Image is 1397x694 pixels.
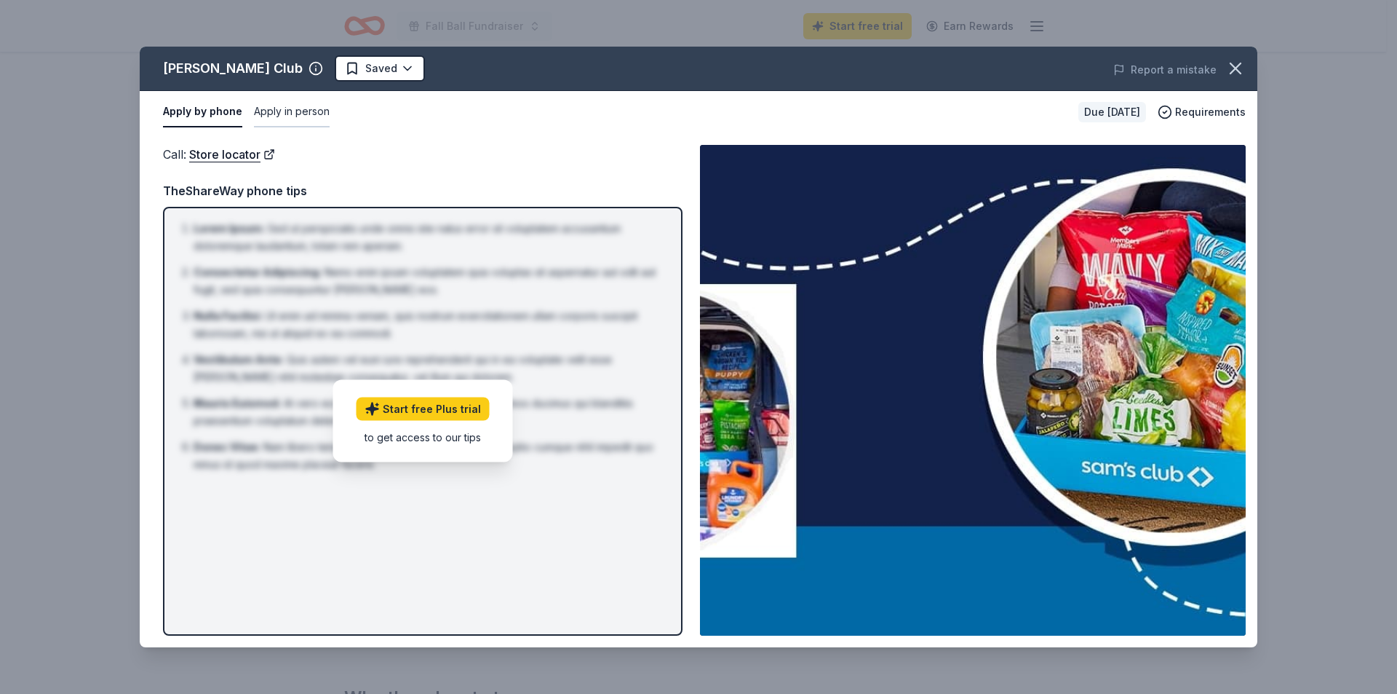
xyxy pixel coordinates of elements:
span: Mauris Euismod : [194,397,281,409]
li: At vero eos et accusamus et iusto odio dignissimos ducimus qui blanditiis praesentium voluptatum ... [194,395,661,430]
li: Nemo enim ipsam voluptatem quia voluptas sit aspernatur aut odit aut fugit, sed quia consequuntur... [194,264,661,299]
li: Nam libero tempore, cum soluta nobis est eligendi optio cumque nihil impedit quo minus id quod ma... [194,438,661,473]
li: Quis autem vel eum iure reprehenderit qui in ea voluptate velit esse [PERSON_NAME] nihil molestia... [194,351,661,386]
div: Due [DATE] [1078,102,1146,122]
button: Saved [335,55,425,82]
button: Apply by phone [163,97,242,127]
li: Sed ut perspiciatis unde omnis iste natus error sit voluptatem accusantium doloremque laudantium,... [194,220,661,255]
div: Call : [163,145,682,164]
span: Requirements [1175,103,1246,121]
button: Apply in person [254,97,330,127]
span: Vestibulum Ante : [194,353,284,366]
div: TheShareWay phone tips [163,181,682,200]
div: [PERSON_NAME] Club [163,57,303,80]
a: Start free Plus trial [357,398,490,421]
span: Consectetur Adipiscing : [194,266,322,278]
button: Requirements [1158,103,1246,121]
span: Nulla Facilisi : [194,309,263,322]
img: Image for Sam's Club [700,145,1246,636]
div: to get access to our tips [357,430,490,445]
span: Saved [365,60,397,77]
a: Store locator [189,145,275,164]
span: Donec Vitae : [194,441,260,453]
button: Report a mistake [1113,61,1217,79]
span: Lorem Ipsum : [194,222,265,234]
li: Ut enim ad minima veniam, quis nostrum exercitationem ullam corporis suscipit laboriosam, nisi ut... [194,307,661,342]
